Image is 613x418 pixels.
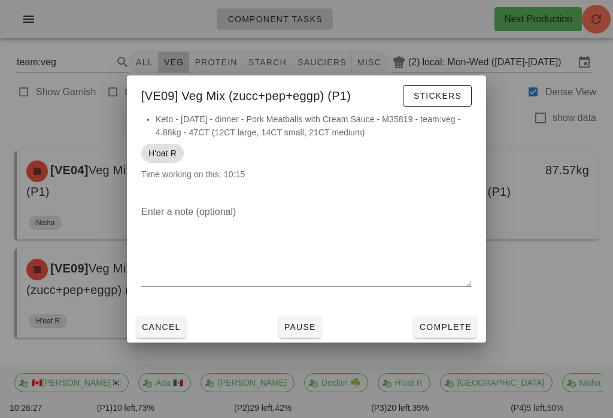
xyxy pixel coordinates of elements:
[148,144,177,163] span: H'oat R
[127,75,486,113] div: [VE09] Veg Mix (zucc+pep+eggp) (P1)
[136,316,186,338] button: Cancel
[141,322,181,332] span: Cancel
[156,113,472,139] li: Keto - [DATE] - dinner - Pork Meatballs with Cream Sauce - M35819 - team:veg - 4.88kg - 47CT (12C...
[413,91,462,101] span: Stickers
[127,113,486,193] div: Time working on this: 10:15
[284,322,316,332] span: Pause
[419,322,472,332] span: Complete
[279,316,321,338] button: Pause
[414,316,477,338] button: Complete
[403,85,472,107] button: Stickers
